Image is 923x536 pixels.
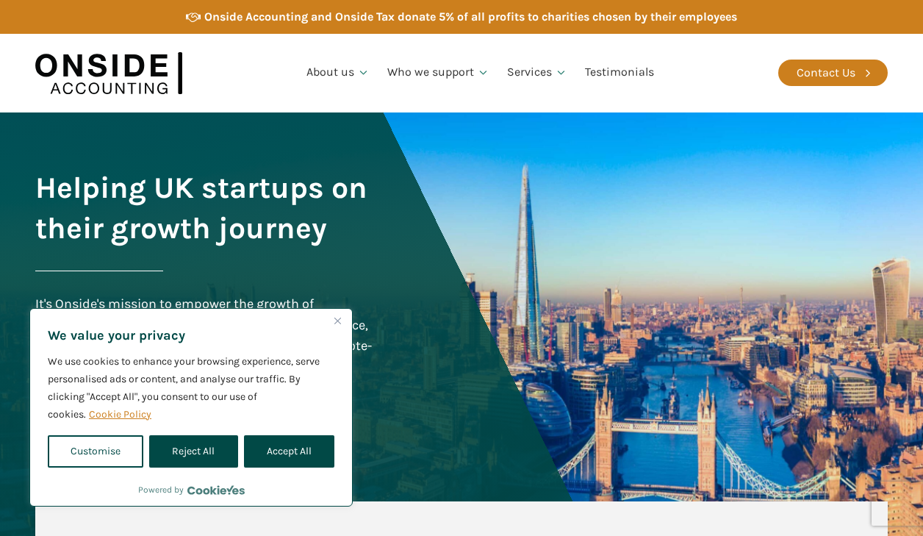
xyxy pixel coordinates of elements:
a: Testimonials [576,48,663,98]
a: Visit CookieYes website [187,485,245,495]
div: We value your privacy [29,308,353,507]
a: Services [498,48,576,98]
p: We value your privacy [48,326,334,344]
div: Contact Us [797,63,855,82]
a: About us [298,48,378,98]
a: Contact Us [778,60,888,86]
button: Accept All [244,435,334,468]
div: Powered by [138,482,245,497]
img: Close [334,318,341,324]
div: It's Onside's mission to empower the growth of technology startups through expert financial guida... [35,293,376,378]
button: Customise [48,435,143,468]
h1: Helping UK startups on their growth journey [35,168,376,249]
div: Onside Accounting and Onside Tax donate 5% of all profits to charities chosen by their employees [204,7,737,26]
button: Close [328,312,346,329]
img: Onside Accounting [35,45,182,101]
a: Cookie Policy [88,407,152,421]
button: Reject All [149,435,237,468]
a: Who we support [378,48,498,98]
p: We use cookies to enhance your browsing experience, serve personalised ads or content, and analys... [48,353,334,424]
